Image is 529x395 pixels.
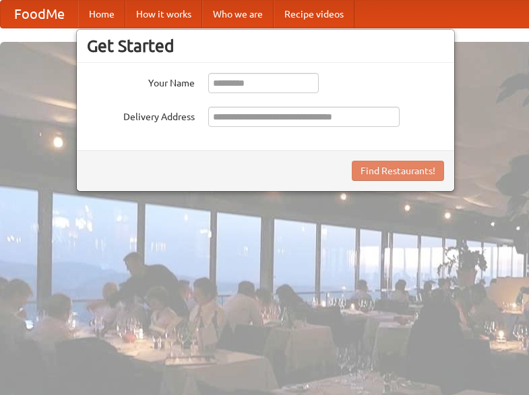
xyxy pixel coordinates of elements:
[87,73,195,90] label: Your Name
[78,1,125,28] a: Home
[352,161,444,181] button: Find Restaurants!
[125,1,202,28] a: How it works
[1,1,78,28] a: FoodMe
[87,107,195,124] label: Delivery Address
[274,1,354,28] a: Recipe videos
[87,36,444,56] h3: Get Started
[202,1,274,28] a: Who we are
